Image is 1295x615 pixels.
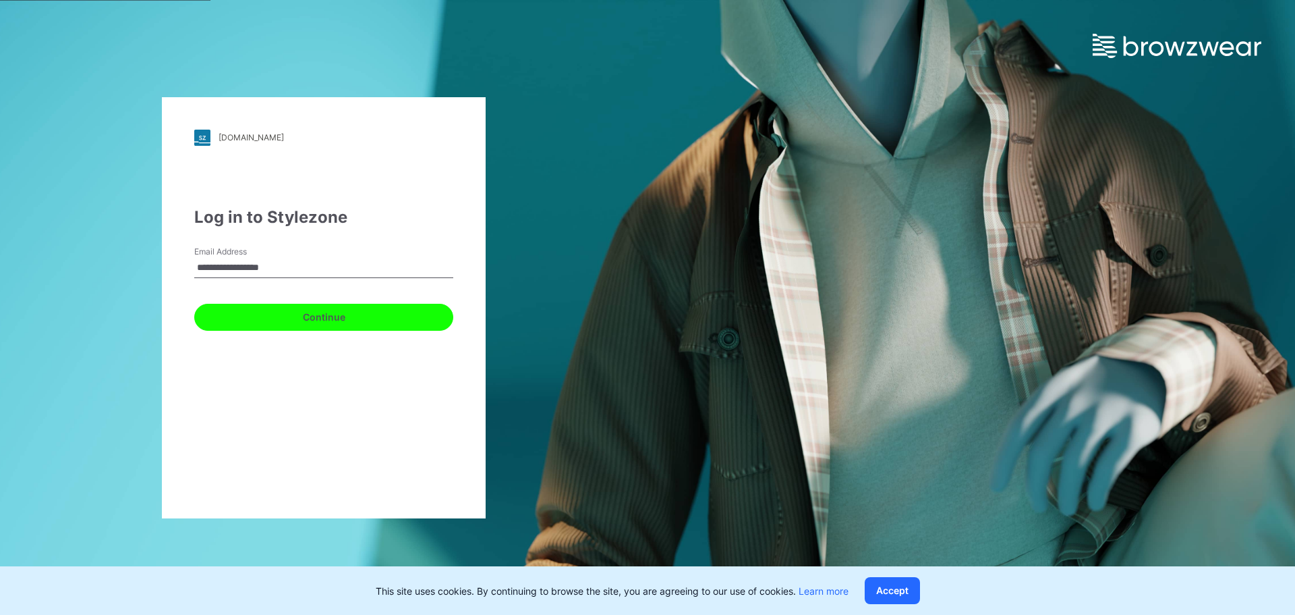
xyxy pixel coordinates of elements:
a: [DOMAIN_NAME] [194,130,453,146]
button: Continue [194,304,453,331]
div: Log in to Stylezone [194,205,453,230]
div: [DOMAIN_NAME] [219,132,284,142]
p: This site uses cookies. By continuing to browse the site, you are agreeing to our use of cookies. [376,584,848,598]
a: Learn more [799,585,848,597]
img: stylezone-logo.562084cfcfab977791bfbf7441f1a819.svg [194,130,210,146]
img: browzwear-logo.e42bd6dac1945053ebaf764b6aa21510.svg [1093,34,1261,58]
label: Email Address [194,246,289,258]
button: Accept [865,577,920,604]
